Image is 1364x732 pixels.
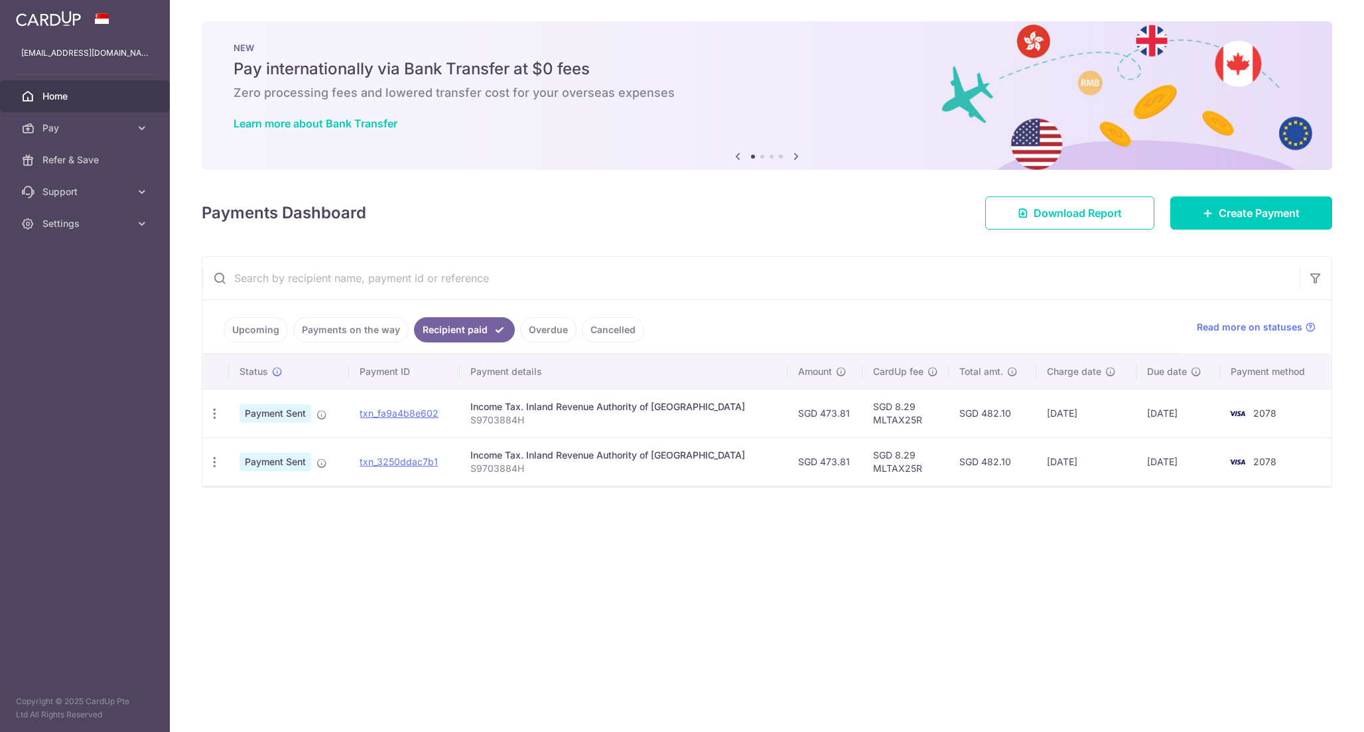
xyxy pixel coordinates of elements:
[234,85,1300,101] h6: Zero processing fees and lowered transfer cost for your overseas expenses
[1136,389,1220,437] td: [DATE]
[16,11,81,27] img: CardUp
[42,121,130,135] span: Pay
[959,365,1003,378] span: Total amt.
[414,317,515,342] a: Recipient paid
[349,354,460,389] th: Payment ID
[1136,437,1220,486] td: [DATE]
[470,400,776,413] div: Income Tax. Inland Revenue Authority of [GEOGRAPHIC_DATA]
[1036,437,1136,486] td: [DATE]
[520,317,577,342] a: Overdue
[239,404,311,423] span: Payment Sent
[234,117,397,130] a: Learn more about Bank Transfer
[239,453,311,471] span: Payment Sent
[202,257,1300,299] input: Search by recipient name, payment id or reference
[293,317,409,342] a: Payments on the way
[42,90,130,103] span: Home
[470,449,776,462] div: Income Tax. Inland Revenue Authority of [GEOGRAPHIC_DATA]
[949,389,1037,437] td: SGD 482.10
[1220,354,1331,389] th: Payment method
[862,437,949,486] td: SGD 8.29 MLTAX25R
[1253,407,1276,419] span: 2078
[1219,205,1300,221] span: Create Payment
[787,389,862,437] td: SGD 473.81
[42,185,130,198] span: Support
[202,201,366,225] h4: Payments Dashboard
[224,317,288,342] a: Upcoming
[1197,321,1302,334] span: Read more on statuses
[787,437,862,486] td: SGD 473.81
[42,217,130,230] span: Settings
[582,317,644,342] a: Cancelled
[1170,196,1332,230] a: Create Payment
[1034,205,1122,221] span: Download Report
[234,42,1300,53] p: NEW
[873,365,923,378] span: CardUp fee
[1253,456,1276,467] span: 2078
[1036,389,1136,437] td: [DATE]
[1147,365,1187,378] span: Due date
[234,58,1300,80] h5: Pay internationally via Bank Transfer at $0 fees
[470,462,776,475] p: S9703884H
[360,456,438,467] a: txn_3250ddac7b1
[1224,454,1251,470] img: Bank Card
[460,354,787,389] th: Payment details
[1197,321,1316,334] a: Read more on statuses
[949,437,1037,486] td: SGD 482.10
[985,196,1154,230] a: Download Report
[798,365,832,378] span: Amount
[42,153,130,167] span: Refer & Save
[470,413,776,427] p: S9703884H
[202,21,1332,170] img: Bank transfer banner
[21,46,149,60] p: [EMAIL_ADDRESS][DOMAIN_NAME]
[239,365,268,378] span: Status
[1224,405,1251,421] img: Bank Card
[360,407,439,419] a: txn_fa9a4b8e602
[1047,365,1101,378] span: Charge date
[862,389,949,437] td: SGD 8.29 MLTAX25R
